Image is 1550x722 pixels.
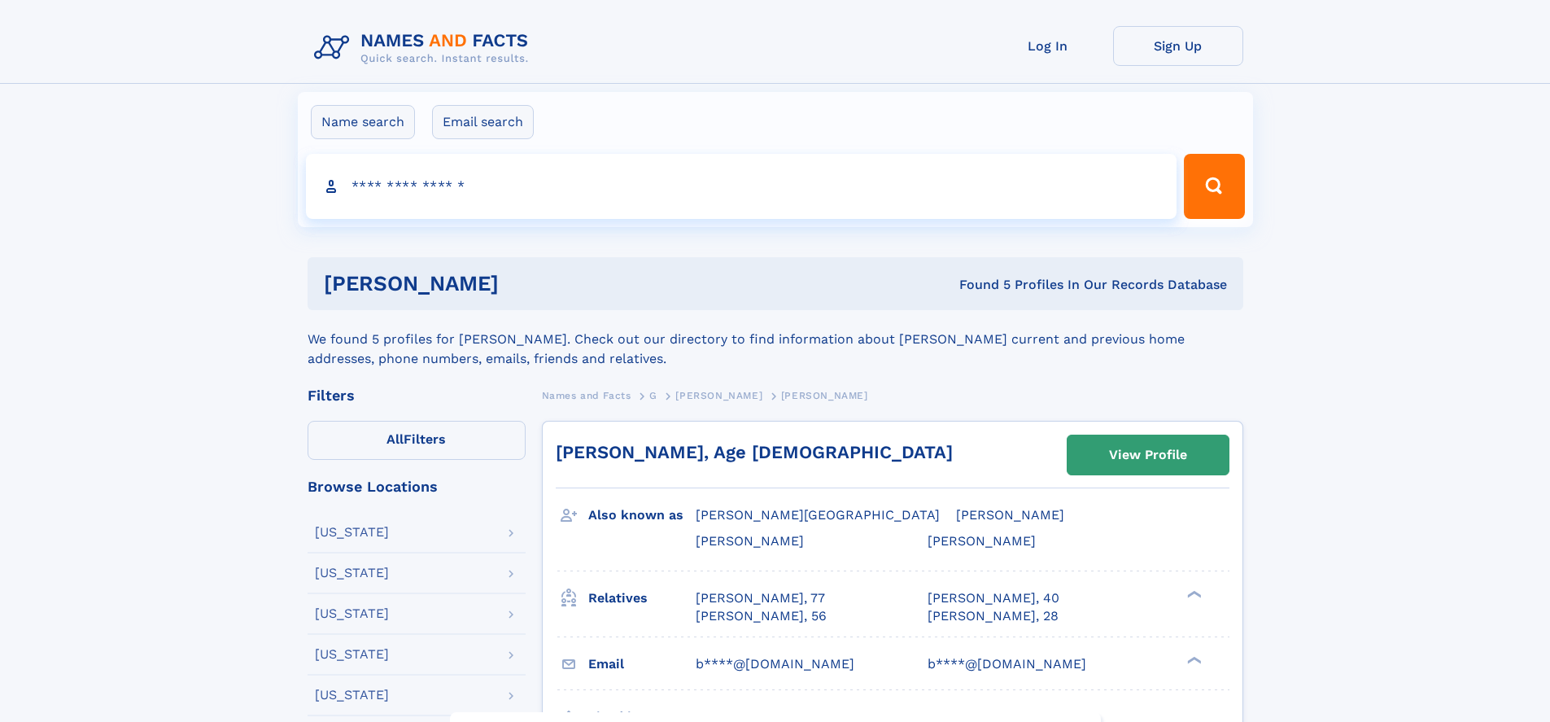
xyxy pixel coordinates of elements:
[1183,654,1203,665] div: ❯
[928,533,1036,549] span: [PERSON_NAME]
[781,390,868,401] span: [PERSON_NAME]
[696,589,825,607] a: [PERSON_NAME], 77
[315,607,389,620] div: [US_STATE]
[556,442,953,462] a: [PERSON_NAME], Age [DEMOGRAPHIC_DATA]
[1184,154,1244,219] button: Search Button
[308,388,526,403] div: Filters
[588,584,696,612] h3: Relatives
[696,507,940,523] span: [PERSON_NAME][GEOGRAPHIC_DATA]
[308,421,526,460] label: Filters
[386,431,404,447] span: All
[311,105,415,139] label: Name search
[675,385,762,405] a: [PERSON_NAME]
[675,390,762,401] span: [PERSON_NAME]
[315,526,389,539] div: [US_STATE]
[983,26,1113,66] a: Log In
[588,501,696,529] h3: Also known as
[928,589,1059,607] a: [PERSON_NAME], 40
[308,310,1243,369] div: We found 5 profiles for [PERSON_NAME]. Check out our directory to find information about [PERSON_...
[696,533,804,549] span: [PERSON_NAME]
[1113,26,1243,66] a: Sign Up
[306,154,1177,219] input: search input
[315,648,389,661] div: [US_STATE]
[1109,436,1187,474] div: View Profile
[324,273,729,294] h1: [PERSON_NAME]
[696,607,827,625] a: [PERSON_NAME], 56
[928,607,1059,625] a: [PERSON_NAME], 28
[956,507,1064,523] span: [PERSON_NAME]
[315,689,389,702] div: [US_STATE]
[542,385,631,405] a: Names and Facts
[1068,435,1229,475] a: View Profile
[729,276,1227,294] div: Found 5 Profiles In Our Records Database
[432,105,534,139] label: Email search
[649,390,657,401] span: G
[588,650,696,678] h3: Email
[315,567,389,580] div: [US_STATE]
[308,26,542,70] img: Logo Names and Facts
[1183,589,1203,599] div: ❯
[308,479,526,494] div: Browse Locations
[649,385,657,405] a: G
